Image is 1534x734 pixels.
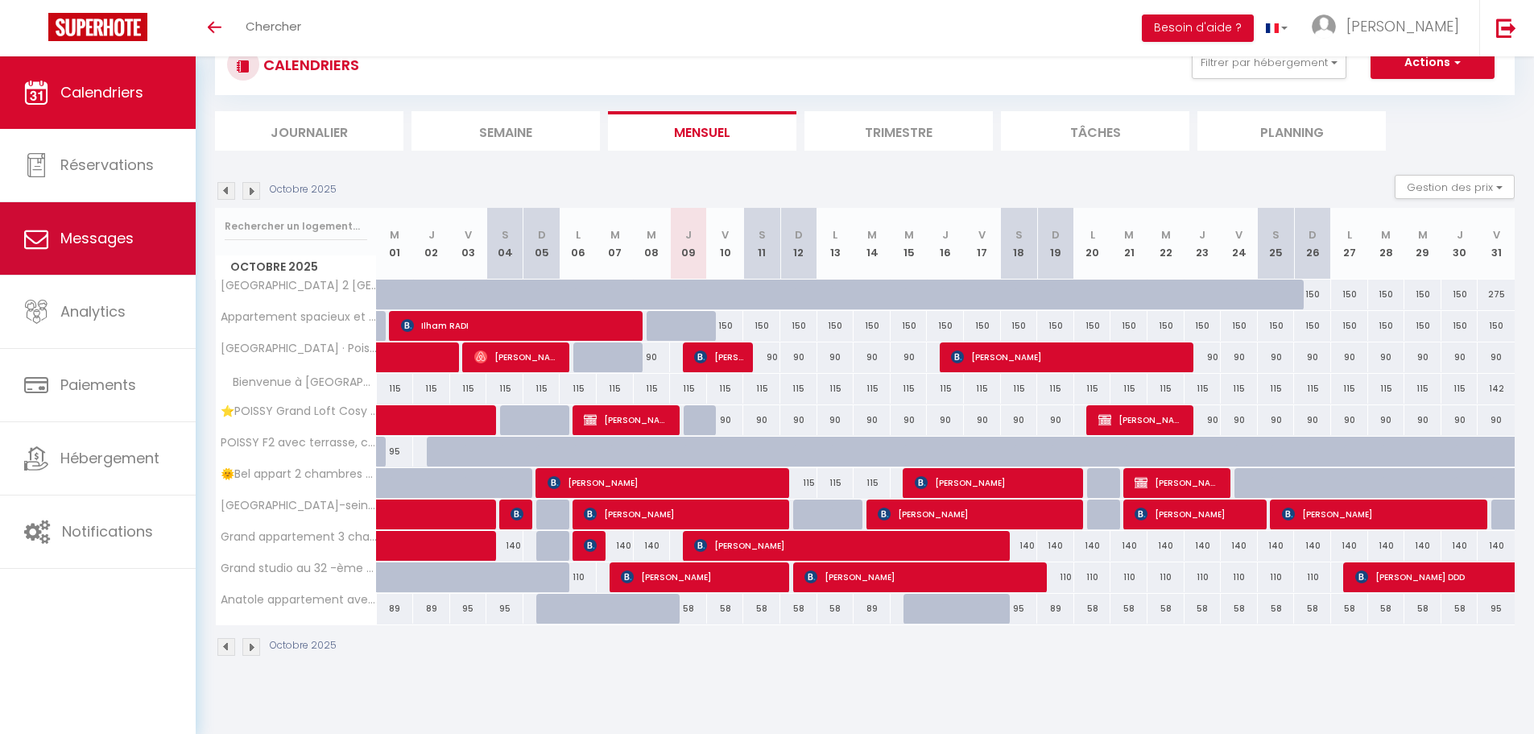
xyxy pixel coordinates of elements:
[1347,227,1352,243] abbr: L
[1496,18,1516,38] img: logout
[1185,562,1222,592] div: 110
[743,208,780,280] th: 11
[780,405,817,435] div: 90
[707,311,744,341] div: 150
[1074,374,1111,404] div: 115
[743,405,780,435] div: 90
[597,208,634,280] th: 07
[951,342,1185,372] span: [PERSON_NAME]
[1294,594,1331,624] div: 58
[1294,342,1331,372] div: 90
[1294,531,1331,561] div: 140
[1404,280,1441,309] div: 150
[474,342,560,372] span: [PERSON_NAME]
[1192,47,1346,79] button: Filtrer par hébergement
[216,255,376,279] span: Octobre 2025
[1037,374,1074,404] div: 115
[1221,594,1258,624] div: 58
[1404,311,1441,341] div: 150
[707,374,744,404] div: 115
[1331,531,1368,561] div: 140
[878,499,1075,529] span: [PERSON_NAME]
[1001,405,1038,435] div: 90
[1331,311,1368,341] div: 150
[891,342,928,372] div: 90
[576,227,581,243] abbr: L
[1404,405,1441,435] div: 90
[743,342,780,372] div: 90
[867,227,877,243] abbr: M
[1074,531,1111,561] div: 140
[1395,175,1515,199] button: Gestion des prix
[1185,405,1222,435] div: 90
[915,467,1075,498] span: [PERSON_NAME]
[1110,208,1147,280] th: 21
[1090,227,1095,243] abbr: L
[891,405,928,435] div: 90
[62,521,153,541] span: Notifications
[1441,342,1478,372] div: 90
[854,468,891,498] div: 115
[1368,405,1405,435] div: 90
[523,374,560,404] div: 115
[1346,16,1459,36] span: [PERSON_NAME]
[1001,594,1038,624] div: 95
[560,208,597,280] th: 06
[1441,311,1478,341] div: 150
[621,562,781,592] span: [PERSON_NAME]
[377,374,414,404] div: 115
[1441,594,1478,624] div: 58
[1331,208,1368,280] th: 27
[1221,311,1258,341] div: 150
[1147,208,1185,280] th: 22
[218,594,379,606] span: Anatole appartement avec [PERSON_NAME]
[707,594,744,624] div: 58
[1135,499,1258,529] span: [PERSON_NAME]
[1037,208,1074,280] th: 19
[1441,280,1478,309] div: 150
[1258,594,1295,624] div: 58
[1074,311,1111,341] div: 150
[707,405,744,435] div: 90
[978,227,986,243] abbr: V
[1074,562,1111,592] div: 110
[1001,531,1038,561] div: 140
[1147,374,1185,404] div: 115
[891,311,928,341] div: 150
[270,182,337,197] p: Octobre 2025
[413,374,450,404] div: 115
[817,208,854,280] th: 13
[780,374,817,404] div: 115
[1147,562,1185,592] div: 110
[1371,47,1495,79] button: Actions
[1368,208,1405,280] th: 28
[60,375,136,395] span: Paiements
[1001,111,1189,151] li: Tâches
[486,208,523,280] th: 04
[694,530,1003,561] span: [PERSON_NAME]
[891,374,928,404] div: 115
[670,208,707,280] th: 09
[1001,311,1038,341] div: 150
[560,562,597,592] div: 110
[218,531,379,543] span: Grand appartement 3 chambres
[1074,208,1111,280] th: 20
[817,468,854,498] div: 115
[608,111,796,151] li: Mensuel
[670,594,707,624] div: 58
[1404,374,1441,404] div: 115
[584,530,596,561] span: [PERSON_NAME]
[743,374,780,404] div: 115
[833,227,837,243] abbr: L
[1037,531,1074,561] div: 140
[1478,531,1515,561] div: 140
[218,468,379,480] span: 🌞Bel appart 2 chambres avec 🅿️ gratuit 🌞
[1404,342,1441,372] div: 90
[647,227,656,243] abbr: M
[1185,531,1222,561] div: 140
[722,227,729,243] abbr: V
[1331,280,1368,309] div: 150
[1331,594,1368,624] div: 58
[413,594,450,624] div: 89
[743,311,780,341] div: 150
